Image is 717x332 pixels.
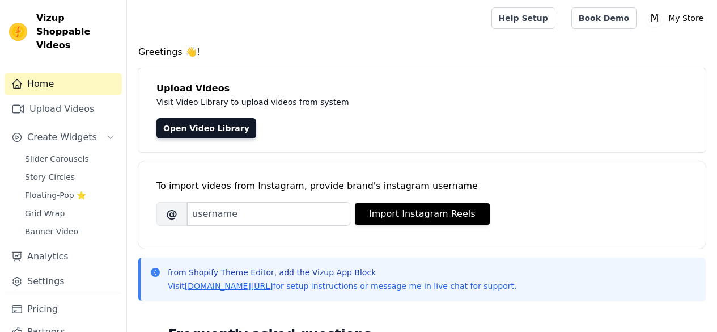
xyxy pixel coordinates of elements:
[5,73,122,95] a: Home
[18,205,122,221] a: Grid Wrap
[156,118,256,138] a: Open Video Library
[25,190,86,201] span: Floating-Pop ⭐
[25,153,89,165] span: Slider Carousels
[5,126,122,149] button: Create Widgets
[156,179,688,193] div: To import videos from Instagram, provide brand's instagram username
[18,151,122,167] a: Slider Carousels
[9,23,27,41] img: Vizup
[25,208,65,219] span: Grid Wrap
[5,270,122,293] a: Settings
[18,224,122,239] a: Banner Video
[156,95,664,109] p: Visit Video Library to upload videos from system
[664,8,708,28] p: My Store
[18,187,122,203] a: Floating-Pop ⭐
[491,7,555,29] a: Help Setup
[18,169,122,185] a: Story Circles
[187,202,350,226] input: username
[156,202,187,226] span: @
[25,171,75,183] span: Story Circles
[156,82,688,95] h4: Upload Videos
[168,280,516,292] p: Visit for setup instructions or message me in live chat for support.
[5,98,122,120] a: Upload Videos
[25,226,78,237] span: Banner Video
[571,7,637,29] a: Book Demo
[27,131,97,144] span: Create Widgets
[138,45,706,59] h4: Greetings 👋!
[185,281,273,291] a: [DOMAIN_NAME][URL]
[5,245,122,268] a: Analytics
[5,298,122,321] a: Pricing
[355,203,490,225] button: Import Instagram Reels
[168,267,516,278] p: from Shopify Theme Editor, add the Vizup App Block
[646,8,708,28] button: M My Store
[651,12,659,24] text: M
[36,11,117,52] span: Vizup Shoppable Videos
